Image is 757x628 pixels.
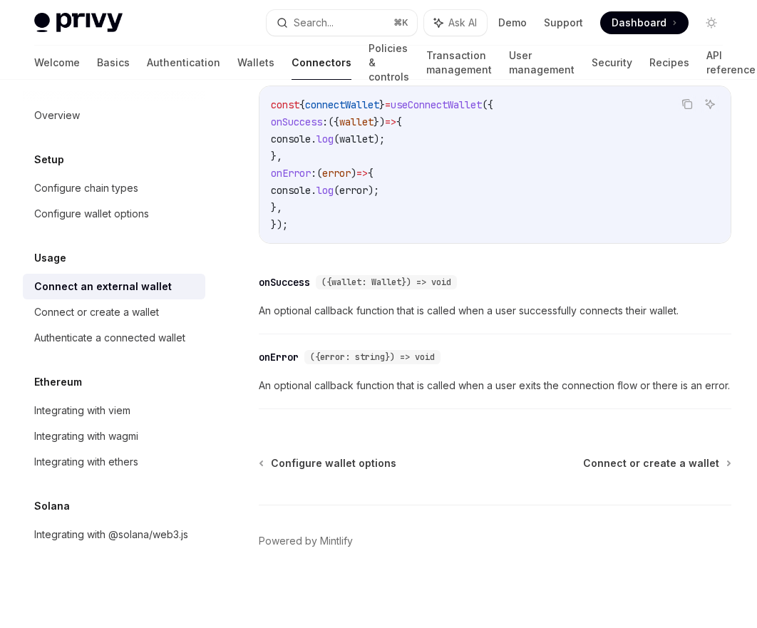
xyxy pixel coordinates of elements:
span: : [311,167,316,180]
a: Policies & controls [369,46,409,80]
a: Transaction management [426,46,492,80]
span: useConnectWallet [391,98,482,111]
button: Search...⌘K [267,10,418,36]
span: }, [271,201,282,214]
div: Configure chain types [34,180,138,197]
span: ⌘ K [393,17,408,29]
span: An optional callback function that is called when a user exits the connection flow or there is an... [259,377,731,394]
span: ); [368,184,379,197]
div: Search... [294,14,334,31]
div: Connect or create a wallet [34,304,159,321]
a: Configure chain types [23,175,205,201]
a: Welcome [34,46,80,80]
div: onError [259,350,299,364]
h5: Ethereum [34,374,82,391]
span: ); [374,133,385,145]
a: Connect an external wallet [23,274,205,299]
span: ({ [328,115,339,128]
span: error [339,184,368,197]
span: log [316,133,334,145]
button: Toggle dark mode [700,11,723,34]
div: Connect an external wallet [34,278,172,295]
span: ( [334,184,339,197]
a: API reference [706,46,756,80]
span: . [311,184,316,197]
span: = [385,98,391,111]
span: Connect or create a wallet [583,456,719,470]
a: Connectors [292,46,351,80]
a: Connect or create a wallet [583,456,730,470]
a: Authenticate a connected wallet [23,325,205,351]
span: onError [271,167,311,180]
span: ({error: string}) => void [310,351,435,363]
span: } [379,98,385,111]
div: Authenticate a connected wallet [34,329,185,346]
span: console [271,184,311,197]
div: Integrating with @solana/web3.js [34,526,188,543]
button: Ask AI [424,10,487,36]
span: { [396,115,402,128]
a: Integrating with ethers [23,449,205,475]
div: Integrating with wagmi [34,428,138,445]
a: Dashboard [600,11,689,34]
a: Overview [23,103,205,128]
span: { [299,98,305,111]
span: Configure wallet options [271,456,396,470]
span: }); [271,218,288,231]
span: console [271,133,311,145]
span: => [385,115,396,128]
span: error [322,167,351,180]
div: onSuccess [259,275,310,289]
button: Ask AI [701,95,719,113]
span: ( [316,167,322,180]
a: Authentication [147,46,220,80]
span: Ask AI [448,16,477,30]
a: Integrating with wagmi [23,423,205,449]
span: => [356,167,368,180]
span: }) [374,115,385,128]
span: onSuccess [271,115,322,128]
a: Integrating with @solana/web3.js [23,522,205,547]
span: ) [351,167,356,180]
a: Integrating with viem [23,398,205,423]
div: Overview [34,107,80,124]
a: Powered by Mintlify [259,534,353,548]
span: ( [334,133,339,145]
div: Configure wallet options [34,205,149,222]
span: wallet [339,133,374,145]
span: Dashboard [612,16,666,30]
a: Demo [498,16,527,30]
a: Wallets [237,46,274,80]
a: Security [592,46,632,80]
div: Integrating with viem [34,402,130,419]
a: Connect or create a wallet [23,299,205,325]
a: Configure wallet options [260,456,396,470]
h5: Setup [34,151,64,168]
span: ({ [482,98,493,111]
a: Basics [97,46,130,80]
span: log [316,184,334,197]
span: An optional callback function that is called when a user successfully connects their wallet. [259,302,731,319]
h5: Usage [34,249,66,267]
div: Integrating with ethers [34,453,138,470]
img: light logo [34,13,123,33]
button: Copy the contents from the code block [678,95,696,113]
span: const [271,98,299,111]
span: ({wallet: Wallet}) => void [321,277,451,288]
span: : [322,115,328,128]
span: connectWallet [305,98,379,111]
span: . [311,133,316,145]
a: Configure wallet options [23,201,205,227]
span: wallet [339,115,374,128]
a: Support [544,16,583,30]
span: { [368,167,374,180]
span: }, [271,150,282,163]
a: User management [509,46,575,80]
a: Recipes [649,46,689,80]
h5: Solana [34,498,70,515]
